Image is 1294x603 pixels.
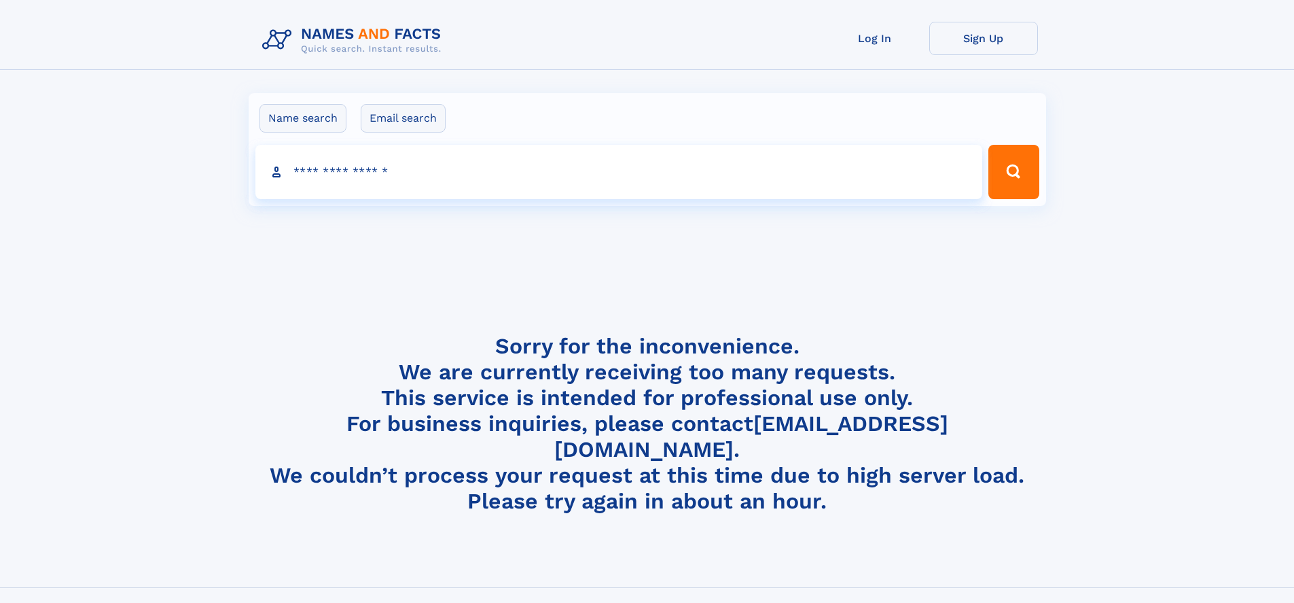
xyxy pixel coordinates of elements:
[257,333,1038,515] h4: Sorry for the inconvenience. We are currently receiving too many requests. This service is intend...
[257,22,452,58] img: Logo Names and Facts
[988,145,1039,199] button: Search Button
[554,411,948,462] a: [EMAIL_ADDRESS][DOMAIN_NAME]
[821,22,929,55] a: Log In
[255,145,983,199] input: search input
[361,104,446,133] label: Email search
[929,22,1038,55] a: Sign Up
[259,104,346,133] label: Name search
